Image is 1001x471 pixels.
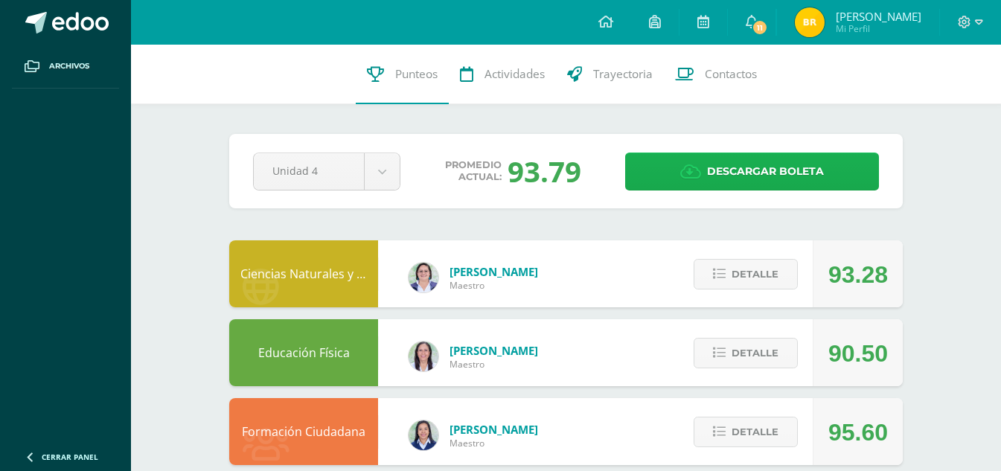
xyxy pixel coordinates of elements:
[694,338,798,368] button: Detalle
[664,45,768,104] a: Contactos
[272,153,345,188] span: Unidad 4
[593,66,653,82] span: Trayectoria
[828,241,888,308] div: 93.28
[229,240,378,307] div: Ciencias Naturales y Tecnología
[828,320,888,387] div: 90.50
[732,260,778,288] span: Detalle
[450,343,538,358] span: [PERSON_NAME]
[752,19,768,36] span: 11
[449,45,556,104] a: Actividades
[450,358,538,371] span: Maestro
[450,264,538,279] span: [PERSON_NAME]
[42,452,98,462] span: Cerrar panel
[625,153,879,190] a: Descargar boleta
[450,437,538,449] span: Maestro
[795,7,825,37] img: 5801ad5ff5da2f5280a24362957fe2c4.png
[828,399,888,466] div: 95.60
[229,319,378,386] div: Educación Física
[836,9,921,24] span: [PERSON_NAME]
[450,279,538,292] span: Maestro
[705,66,757,82] span: Contactos
[508,152,581,190] div: 93.79
[409,263,438,292] img: 7f3683f90626f244ba2c27139dbb4749.png
[229,398,378,465] div: Formación Ciudadana
[49,60,89,72] span: Archivos
[707,153,824,190] span: Descargar boleta
[356,45,449,104] a: Punteos
[732,339,778,367] span: Detalle
[409,342,438,371] img: f77eda19ab9d4901e6803b4611072024.png
[694,417,798,447] button: Detalle
[732,418,778,446] span: Detalle
[556,45,664,104] a: Trayectoria
[694,259,798,289] button: Detalle
[395,66,438,82] span: Punteos
[409,420,438,450] img: 0720b70caab395a5f554da48e8831271.png
[450,422,538,437] span: [PERSON_NAME]
[12,45,119,89] a: Archivos
[254,153,400,190] a: Unidad 4
[445,159,502,183] span: Promedio actual:
[484,66,545,82] span: Actividades
[836,22,921,35] span: Mi Perfil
